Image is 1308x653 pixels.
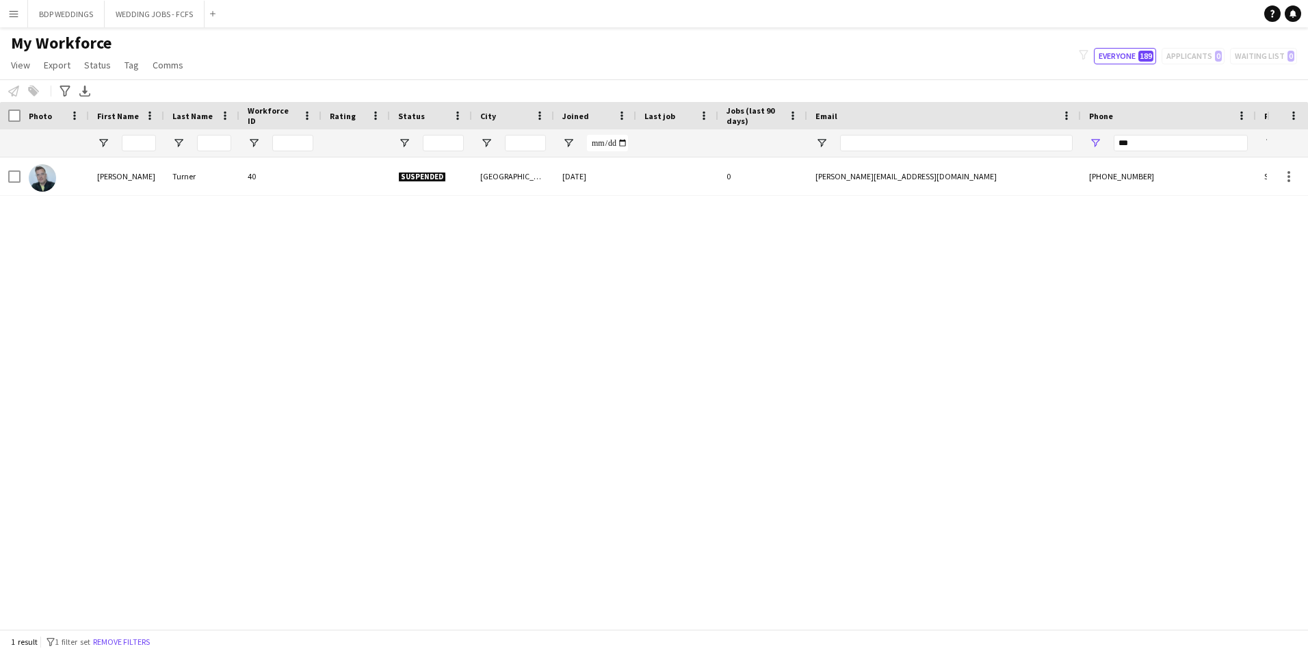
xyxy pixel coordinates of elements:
span: Workforce ID [248,105,297,126]
span: Jobs (last 90 days) [727,105,783,126]
button: Open Filter Menu [1264,137,1277,149]
a: Tag [119,56,144,74]
span: 189 [1138,51,1153,62]
button: Remove filters [90,635,153,650]
button: Open Filter Menu [172,137,185,149]
button: Open Filter Menu [398,137,410,149]
div: [PHONE_NUMBER] [1081,157,1256,195]
span: Comms [153,59,183,71]
div: [GEOGRAPHIC_DATA] [472,157,554,195]
img: Simon Turner [29,164,56,192]
button: Open Filter Menu [248,137,260,149]
div: [PERSON_NAME] [89,157,164,195]
div: [DATE] [554,157,636,195]
span: First Name [97,111,139,121]
span: Last job [644,111,675,121]
app-action-btn: Advanced filters [57,83,73,99]
input: Workforce ID Filter Input [272,135,313,151]
a: Export [38,56,76,74]
input: Joined Filter Input [587,135,628,151]
app-action-btn: Export XLSX [77,83,93,99]
span: Phone [1089,111,1113,121]
a: View [5,56,36,74]
span: Joined [562,111,589,121]
button: WEDDING JOBS - FCFS [105,1,205,27]
a: Comms [147,56,189,74]
div: 40 [239,157,322,195]
button: Open Filter Menu [1089,137,1101,149]
span: City [480,111,496,121]
div: Turner [164,157,239,195]
div: [PERSON_NAME][EMAIL_ADDRESS][DOMAIN_NAME] [807,157,1081,195]
span: View [11,59,30,71]
input: Phone Filter Input [1114,135,1248,151]
span: Photo [29,111,52,121]
span: 1 filter set [55,637,90,647]
input: Last Name Filter Input [197,135,231,151]
button: BDP WEDDINGS [28,1,105,27]
input: City Filter Input [505,135,546,151]
button: Everyone189 [1094,48,1156,64]
input: Email Filter Input [840,135,1073,151]
input: Status Filter Input [423,135,464,151]
button: Open Filter Menu [562,137,575,149]
span: My Workforce [11,33,112,53]
button: Open Filter Menu [815,137,828,149]
span: Export [44,59,70,71]
input: First Name Filter Input [122,135,156,151]
span: Tag [125,59,139,71]
span: Status [398,111,425,121]
span: Suspended [398,172,446,182]
button: Open Filter Menu [480,137,493,149]
span: Email [815,111,837,121]
span: Profile [1264,111,1292,121]
span: Status [84,59,111,71]
a: Status [79,56,116,74]
button: Open Filter Menu [97,137,109,149]
span: Rating [330,111,356,121]
span: Last Name [172,111,213,121]
div: 0 [718,157,807,195]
